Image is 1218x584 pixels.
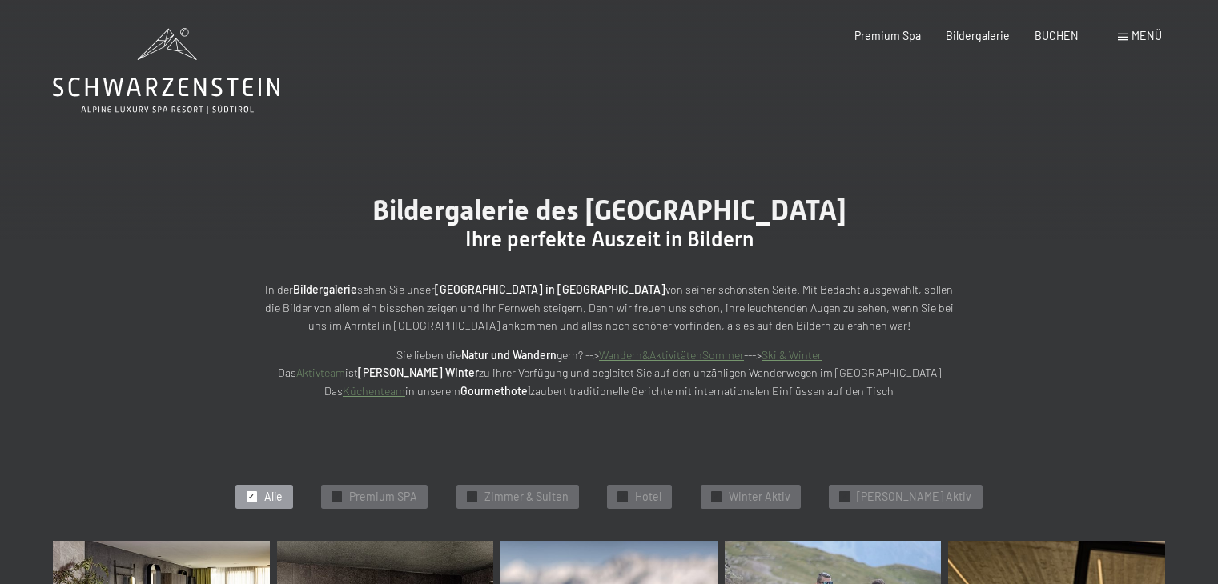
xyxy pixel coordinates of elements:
[484,489,569,505] span: Zimmer & Suiten
[1132,29,1162,42] span: Menü
[857,489,971,505] span: [PERSON_NAME] Aktiv
[358,366,479,379] strong: [PERSON_NAME] Winter
[461,348,557,362] strong: Natur und Wandern
[264,489,283,505] span: Alle
[762,348,822,362] a: Ski & Winter
[620,492,626,502] span: ✓
[599,348,744,362] a: Wandern&AktivitätenSommer
[248,492,255,502] span: ✓
[460,384,530,398] strong: Gourmethotel
[349,489,417,505] span: Premium SPA
[468,492,475,502] span: ✓
[435,282,665,296] strong: [GEOGRAPHIC_DATA] in [GEOGRAPHIC_DATA]
[257,281,962,335] p: In der sehen Sie unser von seiner schönsten Seite. Mit Bedacht ausgewählt, sollen die Bilder von ...
[334,492,340,502] span: ✓
[293,282,357,296] strong: Bildergalerie
[372,194,846,226] span: Bildergalerie des [GEOGRAPHIC_DATA]
[842,492,848,502] span: ✓
[635,489,661,505] span: Hotel
[1035,29,1079,42] a: BUCHEN
[854,29,921,42] a: Premium Spa
[729,489,790,505] span: Winter Aktiv
[343,384,405,398] a: Küchenteam
[946,29,1010,42] a: Bildergalerie
[296,366,345,379] a: Aktivteam
[465,227,754,251] span: Ihre perfekte Auszeit in Bildern
[713,492,719,502] span: ✓
[257,346,962,401] p: Sie lieben die gern? --> ---> Das ist zu Ihrer Verfügung und begleitet Sie auf den unzähligen Wan...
